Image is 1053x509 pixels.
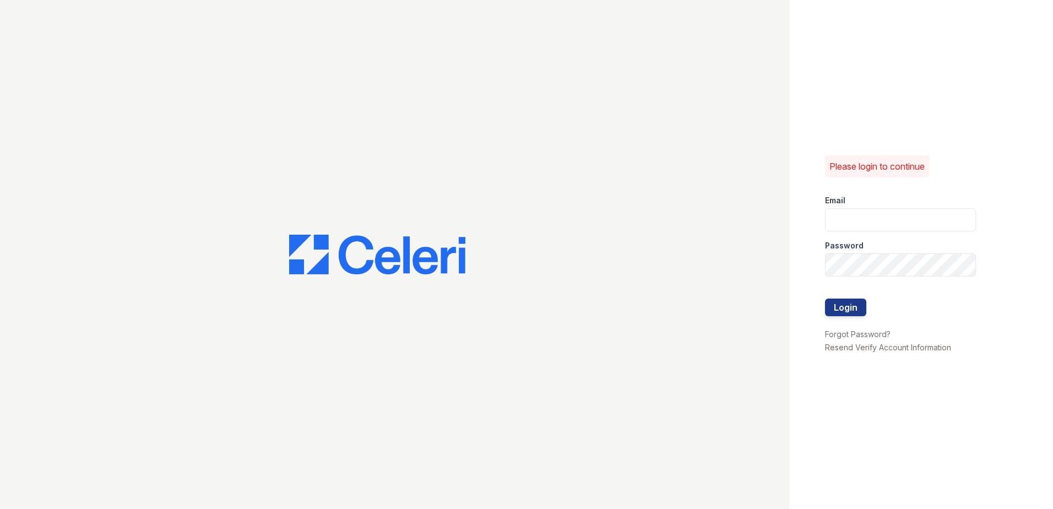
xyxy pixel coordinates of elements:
a: Resend Verify Account Information [825,343,951,352]
label: Email [825,195,845,206]
a: Forgot Password? [825,329,891,339]
button: Login [825,299,866,316]
label: Password [825,240,864,251]
p: Please login to continue [829,160,925,173]
img: CE_Logo_Blue-a8612792a0a2168367f1c8372b55b34899dd931a85d93a1a3d3e32e68fde9ad4.png [289,235,465,274]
